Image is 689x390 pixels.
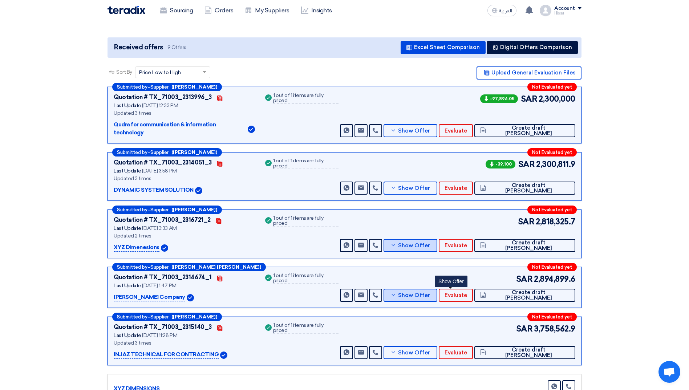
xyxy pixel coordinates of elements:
[171,207,217,212] b: ([PERSON_NAME])
[114,168,141,174] span: Last Update
[161,244,168,252] img: Verified Account
[112,263,266,271] div: –
[474,239,575,252] button: Create draft [PERSON_NAME]
[171,150,217,155] b: ([PERSON_NAME])
[474,289,575,302] button: Create draft [PERSON_NAME]
[445,128,467,134] span: Evaluate
[112,83,222,91] div: –
[114,232,255,240] div: Updated 2 times
[114,225,141,231] span: Last Update
[474,124,575,137] button: Create draft [PERSON_NAME]
[117,207,147,212] span: Submitted by
[114,283,141,289] span: Last Update
[554,11,581,15] div: Hissa
[114,93,212,102] div: Quotation # TX_71003_2313996_3
[273,323,339,334] div: 1 out of 1 items are fully priced
[142,168,177,174] span: [DATE] 3:58 PM
[532,85,572,89] span: Not Evaluated yet
[439,346,473,359] button: Evaluate
[116,68,132,76] span: Sort By
[114,273,212,282] div: Quotation # TX_71003_2314674_1
[295,3,338,19] a: Insights
[487,41,578,54] button: Digital Offers Comparison
[239,3,295,19] a: My Suppliers
[532,150,572,155] span: Not Evaluated yet
[516,323,533,335] span: SAR
[488,347,570,358] span: Create draft [PERSON_NAME]
[439,289,473,302] button: Evaluate
[445,243,467,248] span: Evaluate
[248,126,255,133] img: Verified Account
[154,3,199,19] a: Sourcing
[435,276,467,287] div: Show Offer
[487,5,516,16] button: العربية
[536,216,575,228] span: 2,818,325.7
[474,346,575,359] button: Create draft [PERSON_NAME]
[273,158,339,169] div: 1 out of 1 items are fully priced
[117,314,147,319] span: Submitted by
[474,182,575,195] button: Create draft [PERSON_NAME]
[112,206,222,214] div: –
[114,332,141,338] span: Last Update
[499,8,512,13] span: العربية
[398,243,430,248] span: Show Offer
[150,150,169,155] span: Supplier
[171,265,261,269] b: ([PERSON_NAME] [PERSON_NAME])
[114,109,255,117] div: Updated 3 times
[384,182,437,195] button: Show Offer
[114,293,185,302] p: [PERSON_NAME] Company
[488,290,570,301] span: Create draft [PERSON_NAME]
[398,293,430,298] span: Show Offer
[534,323,575,335] span: 3,758,562.9
[445,350,467,356] span: Evaluate
[384,289,437,302] button: Show Offer
[536,158,575,170] span: 2,300,811.9
[142,283,176,289] span: [DATE] 1:47 PM
[398,186,430,191] span: Show Offer
[114,121,246,137] p: Qudra for communication & information technology
[114,175,255,182] div: Updated 3 times
[114,102,141,109] span: Last Update
[384,346,437,359] button: Show Offer
[150,314,169,319] span: Supplier
[439,182,473,195] button: Evaluate
[139,69,181,76] span: Price Low to High
[401,41,486,54] button: Excel Sheet Comparison
[142,225,177,231] span: [DATE] 3:33 AM
[516,273,533,285] span: SAR
[112,313,222,321] div: –
[554,5,575,12] div: Account
[114,42,163,52] span: Received offers
[384,124,437,137] button: Show Offer
[488,240,570,251] span: Create draft [PERSON_NAME]
[521,93,538,105] span: SAR
[171,314,217,319] b: ([PERSON_NAME])
[150,85,169,89] span: Supplier
[199,3,239,19] a: Orders
[117,150,147,155] span: Submitted by
[486,160,515,168] span: -39,100
[114,323,212,332] div: Quotation # TX_71003_2315140_3
[539,93,575,105] span: 2,300,000
[150,207,169,212] span: Supplier
[477,66,581,80] button: Upload General Evaluation Files
[445,293,467,298] span: Evaluate
[117,85,147,89] span: Submitted by
[439,124,473,137] button: Evaluate
[108,6,145,14] img: Teradix logo
[114,243,159,252] p: XYZ Dimenesions
[150,265,169,269] span: Supplier
[384,239,437,252] button: Show Offer
[480,94,518,103] span: -97,896.05
[142,332,177,338] span: [DATE] 11:28 PM
[195,187,202,194] img: Verified Account
[187,294,194,301] img: Verified Account
[142,102,178,109] span: [DATE] 12:33 PM
[439,239,473,252] button: Evaluate
[518,216,535,228] span: SAR
[273,216,339,227] div: 1 out of 1 items are fully priced
[445,186,467,191] span: Evaluate
[114,339,255,347] div: Updated 3 times
[532,314,572,319] span: Not Evaluated yet
[273,93,339,104] div: 1 out of 1 items are fully priced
